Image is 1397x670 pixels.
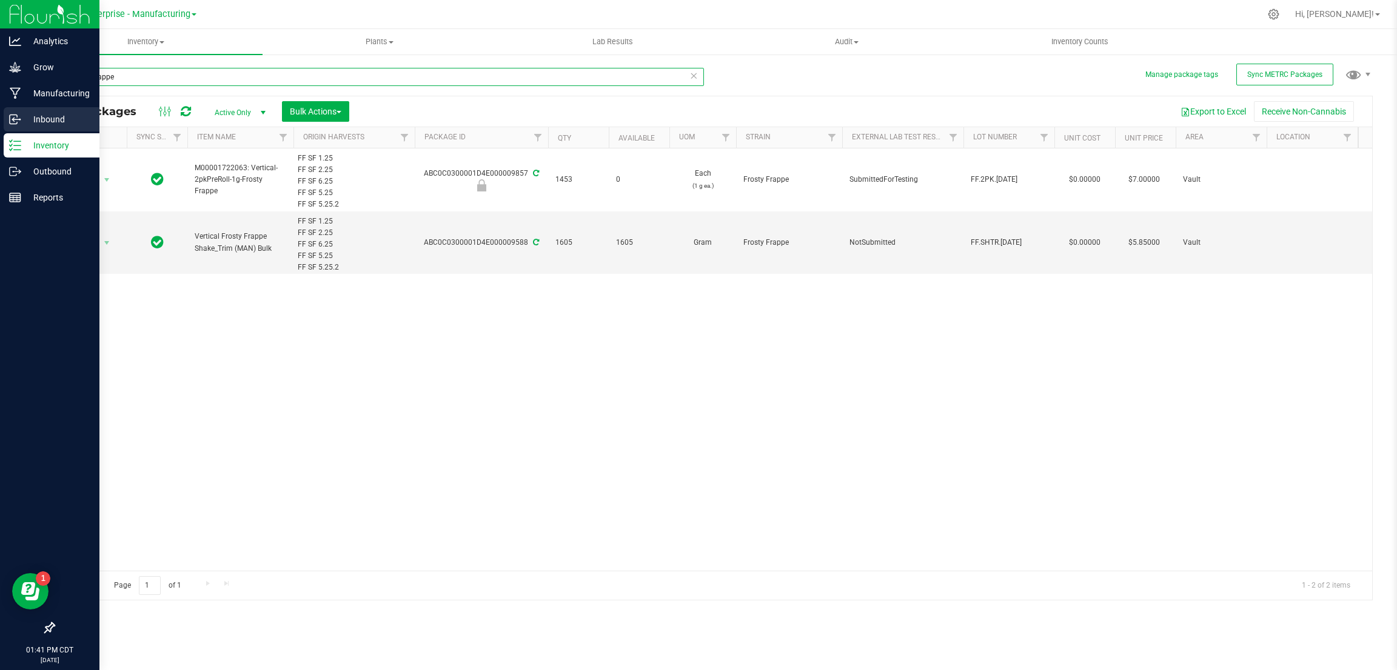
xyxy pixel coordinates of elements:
span: Frosty Frappe [743,237,835,248]
span: In Sync [151,234,164,251]
span: Inventory Counts [1035,36,1125,47]
a: Package ID [424,133,466,141]
span: All Packages [63,105,149,118]
a: Filter [1338,127,1358,148]
div: FF SF 2.25 [298,227,411,239]
a: Unit Cost [1064,134,1101,142]
a: Filter [1247,127,1267,148]
a: External Lab Test Result [852,133,947,141]
span: 1605 [616,237,662,248]
span: FF.SHTR.[DATE] [971,237,1047,248]
a: Qty [558,134,571,142]
inline-svg: Outbound [9,165,21,177]
p: [DATE] [5,655,94,665]
span: Plants [263,36,495,47]
span: Gram [677,237,729,248]
p: Analytics [21,34,94,48]
span: NotSubmitted [849,237,956,248]
div: FF SF 5.25.2 [298,199,411,210]
span: M00001722063: Vertical-2pkPreRoll-1g-Frosty Frappe [195,162,286,197]
p: Inbound [21,112,94,127]
a: Area [1185,133,1204,141]
a: Filter [395,127,415,148]
a: Unit Price [1125,134,1163,142]
a: Lab Results [496,29,729,55]
a: Filter [528,127,548,148]
span: 0 [616,174,662,185]
a: Item Name [197,133,236,141]
a: Filter [943,127,963,148]
p: 01:41 PM CDT [5,645,94,655]
button: Bulk Actions [282,101,349,122]
button: Manage package tags [1145,70,1218,80]
button: Receive Non-Cannabis [1254,101,1354,122]
p: Outbound [21,164,94,179]
div: FF SF 1.25 [298,216,411,227]
iframe: Resource center unread badge [36,571,50,586]
a: Location [1276,133,1310,141]
p: Grow [21,60,94,75]
div: Testing In Progress [413,179,550,191]
span: Audit [731,36,963,47]
span: Clear [689,68,698,84]
td: $0.00000 [1054,148,1115,211]
span: Inventory [29,36,263,47]
a: Inventory Counts [963,29,1197,55]
span: Frosty Frappe [743,174,835,185]
a: Strain [746,133,771,141]
a: Lot Number [973,133,1017,141]
span: select [99,234,115,251]
span: Hi, [PERSON_NAME]! [1295,9,1374,19]
a: Filter [822,127,842,148]
button: Sync METRC Packages [1236,64,1333,85]
a: Filter [1034,127,1054,148]
span: Vertical Frosty Frappe Shake_Trim (MAN) Bulk [195,231,286,254]
a: Sync Status [136,133,183,141]
span: Page of 1 [104,576,191,595]
p: Manufacturing [21,86,94,101]
p: (1 g ea.) [677,180,729,191]
input: Search Package ID, Item Name, SKU, Lot or Part Number... [53,68,704,86]
a: Audit [730,29,963,55]
div: FF SF 6.25 [298,239,411,250]
a: Origin Harvests [303,133,364,141]
span: Each [677,168,729,191]
div: FF SF 5.25 [298,250,411,262]
inline-svg: Inbound [9,113,21,125]
p: Reports [21,190,94,205]
button: Export to Excel [1173,101,1254,122]
span: In Sync [151,171,164,188]
span: Sync from Compliance System [531,238,539,247]
div: Manage settings [1266,8,1281,20]
a: UOM [679,133,695,141]
div: FF SF 5.25 [298,187,411,199]
inline-svg: Reports [9,191,21,204]
span: 1 - 2 of 2 items [1292,576,1360,594]
inline-svg: Grow [9,61,21,73]
div: FF SF 5.25.2 [298,262,411,273]
span: Vault [1183,174,1259,185]
td: $0.00000 [1054,211,1115,274]
inline-svg: Manufacturing [9,87,21,99]
span: Vertical Enterprise - Manufacturing [52,9,190,19]
span: SubmittedForTesting [849,174,956,185]
div: ABC0C0300001D4E000009857 [413,168,550,191]
iframe: Resource center [12,573,49,609]
div: ABC0C0300001D4E000009588 [413,237,550,248]
span: Sync METRC Packages [1247,70,1322,79]
input: 1 [139,576,161,595]
div: FF SF 1.25 [298,153,411,164]
div: FF SF 6.25 [298,176,411,187]
span: $7.00000 [1122,171,1166,188]
a: Inventory [29,29,263,55]
span: select [99,171,115,188]
span: 1605 [555,237,601,248]
a: Filter [273,127,293,148]
span: $5.85000 [1122,234,1166,251]
a: Filter [716,127,736,148]
span: 1453 [555,174,601,185]
span: Sync from Compliance System [531,169,539,177]
inline-svg: Inventory [9,139,21,151]
span: Bulk Actions [290,107,341,116]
